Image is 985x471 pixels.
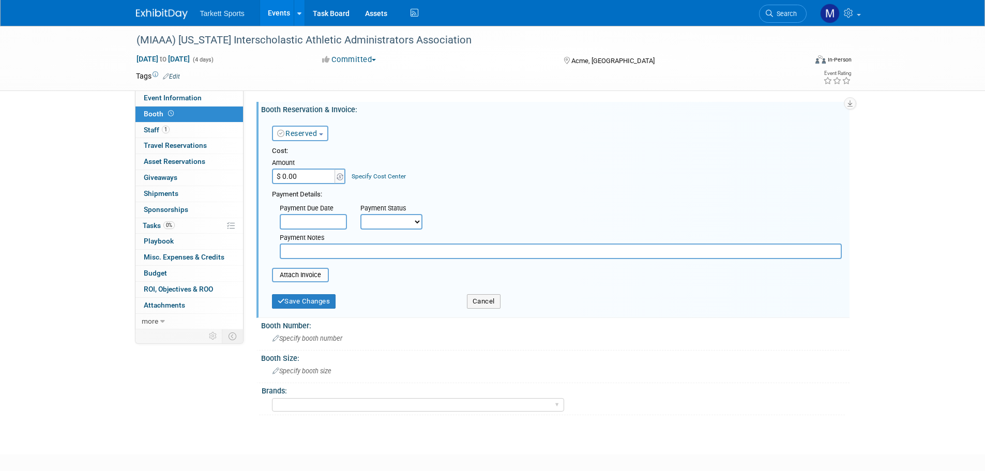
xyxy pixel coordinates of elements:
a: more [135,314,243,329]
button: Save Changes [272,294,336,309]
div: Booth Number: [261,318,850,331]
a: Budget [135,266,243,281]
span: 1 [162,126,170,133]
div: Payment Notes [280,233,842,244]
a: Event Information [135,90,243,106]
span: Budget [144,269,167,277]
span: Misc. Expenses & Credits [144,253,224,261]
span: Giveaways [144,173,177,181]
div: Amount [272,158,347,169]
a: ROI, Objectives & ROO [135,282,243,297]
div: Payment Details: [272,187,842,200]
span: (4 days) [192,56,214,63]
img: Mathieu Martel [820,4,840,23]
span: Travel Reservations [144,141,207,149]
span: Specify booth number [272,335,342,342]
a: Staff1 [135,123,243,138]
span: Specify booth size [272,367,331,375]
span: Attachments [144,301,185,309]
span: Shipments [144,189,178,197]
span: Booth [144,110,176,118]
div: Payment Due Date [280,204,345,214]
a: Shipments [135,186,243,202]
a: Tasks0% [135,218,243,234]
div: Booth Size: [261,351,850,363]
a: Misc. Expenses & Credits [135,250,243,265]
div: (MIAAA) [US_STATE] Interscholastic Athletic Administrators Association [133,31,791,50]
a: Giveaways [135,170,243,186]
span: [DATE] [DATE] [136,54,190,64]
span: 0% [163,221,175,229]
a: Edit [163,73,180,80]
div: Event Format [746,54,852,69]
span: Sponsorships [144,205,188,214]
td: Toggle Event Tabs [222,329,243,343]
span: more [142,317,158,325]
td: Personalize Event Tab Strip [204,329,222,343]
span: Staff [144,126,170,134]
span: ROI, Objectives & ROO [144,285,213,293]
a: Specify Cost Center [352,173,406,180]
div: Booth Reservation & Invoice: [261,102,850,115]
img: ExhibitDay [136,9,188,19]
div: Payment Status [360,204,430,214]
span: Event Information [144,94,202,102]
button: Committed [319,54,380,65]
a: Sponsorships [135,202,243,218]
span: Tarkett Sports [200,9,245,18]
a: Attachments [135,298,243,313]
a: Asset Reservations [135,154,243,170]
a: Travel Reservations [135,138,243,154]
span: Acme, [GEOGRAPHIC_DATA] [571,57,655,65]
img: Format-Inperson.png [815,55,826,64]
a: Booth [135,107,243,122]
a: Playbook [135,234,243,249]
td: Tags [136,71,180,81]
a: Search [759,5,807,23]
span: Tasks [143,221,175,230]
span: Asset Reservations [144,157,205,165]
div: Brands: [262,383,845,396]
button: Reserved [272,126,328,141]
span: Playbook [144,237,174,245]
div: Event Rating [823,71,851,76]
span: Booth not reserved yet [166,110,176,117]
button: Cancel [467,294,501,309]
span: to [158,55,168,63]
div: In-Person [827,56,852,64]
span: Search [773,10,797,18]
a: Reserved [277,129,317,138]
div: Cost: [272,146,842,156]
